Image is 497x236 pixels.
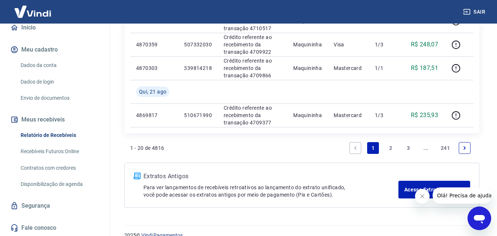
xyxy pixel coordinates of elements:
[18,161,101,176] a: Contratos com credores
[385,142,397,154] a: Page 2
[139,88,166,95] span: Qui, 21 ago
[18,58,101,73] a: Dados da conta
[9,42,101,58] button: Meu cadastro
[184,112,212,119] p: 510671990
[136,41,172,48] p: 4870359
[334,112,363,119] p: Mastercard
[136,64,172,72] p: 4870303
[136,112,172,119] p: 4869817
[9,220,101,236] a: Fale conosco
[18,128,101,143] a: Relatório de Recebíveis
[468,207,491,230] iframe: Botão para abrir a janela de mensagens
[411,111,439,120] p: R$ 235,93
[375,112,397,119] p: 1/3
[433,187,491,204] iframe: Mensagem da empresa
[293,64,322,72] p: Maquininha
[130,144,164,152] p: 1 - 20 de 4816
[347,139,473,157] ul: Pagination
[349,142,361,154] a: Previous page
[18,91,101,106] a: Envio de documentos
[4,5,62,11] span: Olá! Precisa de ajuda?
[438,142,453,154] a: Page 241
[184,41,212,48] p: 507332030
[224,104,281,126] p: Crédito referente ao recebimento da transação 4709377
[375,64,397,72] p: 1/1
[411,64,439,73] p: R$ 187,51
[9,112,101,128] button: Meus recebíveis
[293,41,322,48] p: Maquininha
[224,34,281,56] p: Crédito referente ao recebimento da transação 4709922
[9,0,57,23] img: Vindi
[9,20,101,36] a: Início
[334,64,363,72] p: Mastercard
[9,198,101,214] a: Segurança
[375,41,397,48] p: 1/3
[18,144,101,159] a: Recebíveis Futuros Online
[143,184,398,198] p: Para ver lançamentos de recebíveis retroativos ao lançamento do extrato unificado, você pode aces...
[184,64,212,72] p: 339814218
[398,181,470,198] a: Acesse Extratos Antigos
[18,177,101,192] a: Disponibilização de agenda
[293,112,322,119] p: Maquininha
[459,142,471,154] a: Next page
[411,40,439,49] p: R$ 248,07
[420,142,432,154] a: Jump forward
[402,142,414,154] a: Page 3
[367,142,379,154] a: Page 1 is your current page
[415,189,430,204] iframe: Fechar mensagem
[18,74,101,89] a: Dados de login
[334,41,363,48] p: Visa
[462,5,488,19] button: Sair
[134,173,141,179] img: ícone
[143,172,398,181] p: Extratos Antigos
[224,57,281,79] p: Crédito referente ao recebimento da transação 4709866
